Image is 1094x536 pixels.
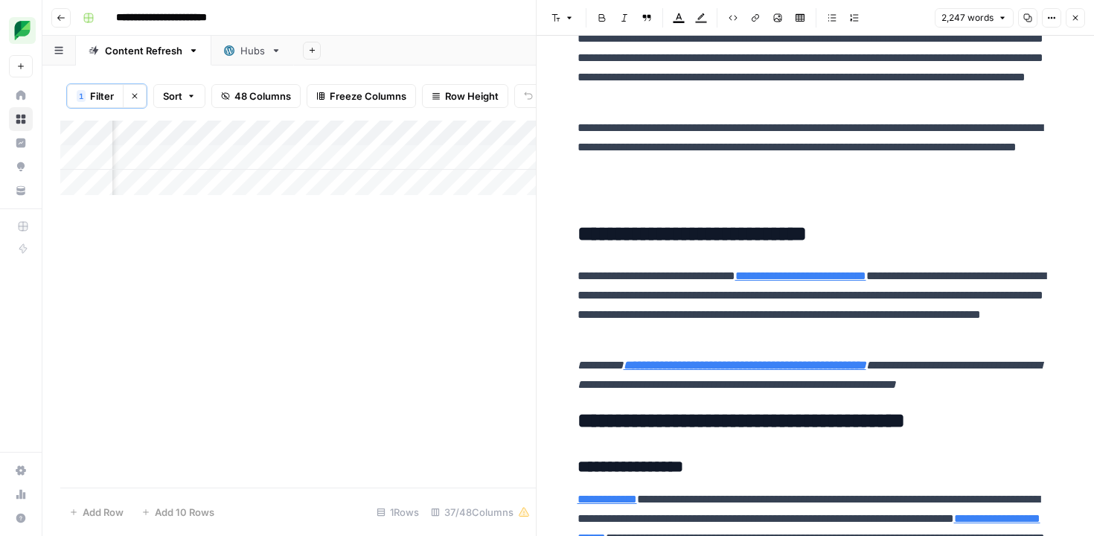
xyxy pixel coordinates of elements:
[9,17,36,44] img: SproutSocial Logo
[67,84,123,108] button: 1Filter
[445,89,499,103] span: Row Height
[163,89,182,103] span: Sort
[425,500,536,524] div: 37/48 Columns
[935,8,1014,28] button: 2,247 words
[240,43,265,58] div: Hubs
[155,505,214,520] span: Add 10 Rows
[371,500,425,524] div: 1 Rows
[9,83,33,107] a: Home
[9,482,33,506] a: Usage
[79,90,83,102] span: 1
[9,155,33,179] a: Opportunities
[60,500,132,524] button: Add Row
[76,36,211,66] a: Content Refresh
[234,89,291,103] span: 48 Columns
[211,36,294,66] a: Hubs
[9,506,33,530] button: Help + Support
[9,179,33,202] a: Your Data
[83,505,124,520] span: Add Row
[422,84,508,108] button: Row Height
[90,89,114,103] span: Filter
[211,84,301,108] button: 48 Columns
[9,131,33,155] a: Insights
[132,500,223,524] button: Add 10 Rows
[105,43,182,58] div: Content Refresh
[307,84,416,108] button: Freeze Columns
[941,11,994,25] span: 2,247 words
[9,12,33,49] button: Workspace: SproutSocial
[77,90,86,102] div: 1
[153,84,205,108] button: Sort
[330,89,406,103] span: Freeze Columns
[9,459,33,482] a: Settings
[9,107,33,131] a: Browse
